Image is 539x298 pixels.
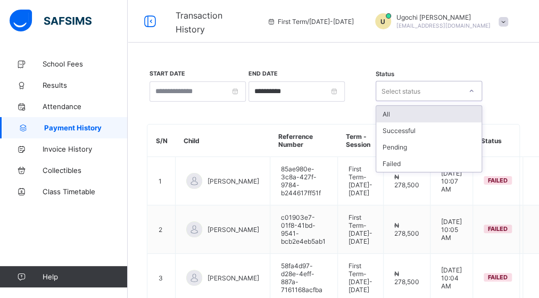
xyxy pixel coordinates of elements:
[396,22,491,29] span: [EMAIL_ADDRESS][DOMAIN_NAME]
[43,145,128,153] span: Invoice History
[488,177,508,184] span: Failed
[270,205,338,254] td: c01903e7-01f8-41bd-9541-bcb2e4eb5ab1
[150,70,185,77] label: Start Date
[338,205,384,254] td: First Term - [DATE]-[DATE]
[267,18,354,26] span: session/term information
[394,270,419,286] span: ₦ 278,500
[394,173,419,189] span: ₦ 278,500
[488,225,508,233] span: Failed
[376,139,482,155] div: Pending
[430,205,473,254] td: [DATE] 10:05 AM
[176,125,270,157] th: Child
[43,272,127,281] span: Help
[430,157,473,205] td: [DATE] 10:07 AM
[376,122,482,139] div: Successful
[43,81,128,89] span: Results
[208,274,259,282] span: [PERSON_NAME]
[364,13,513,29] div: Ugochi Abimbola
[270,125,338,157] th: Referrence Number
[148,125,176,157] th: S/N
[394,221,419,237] span: ₦ 278,500
[382,81,420,101] div: Select status
[10,10,92,32] img: safsims
[376,106,482,122] div: All
[488,274,508,281] span: Failed
[148,205,176,254] td: 2
[376,155,482,172] div: Failed
[208,226,259,234] span: [PERSON_NAME]
[176,10,222,35] span: Transaction History
[396,13,491,21] span: Ugochi [PERSON_NAME]
[338,157,384,205] td: First Term - [DATE]-[DATE]
[43,187,128,196] span: Class Timetable
[473,125,523,157] th: Status
[148,157,176,205] td: 1
[43,166,128,175] span: Collectibles
[270,157,338,205] td: 85ae980e-3c8a-427f-9784-b244617ff51f
[43,102,128,111] span: Attendance
[43,60,128,68] span: School Fees
[380,18,385,26] span: U
[338,125,384,157] th: Term - Session
[44,123,128,132] span: Payment History
[248,70,278,77] label: End Date
[208,177,259,185] span: [PERSON_NAME]
[376,70,394,78] span: Status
